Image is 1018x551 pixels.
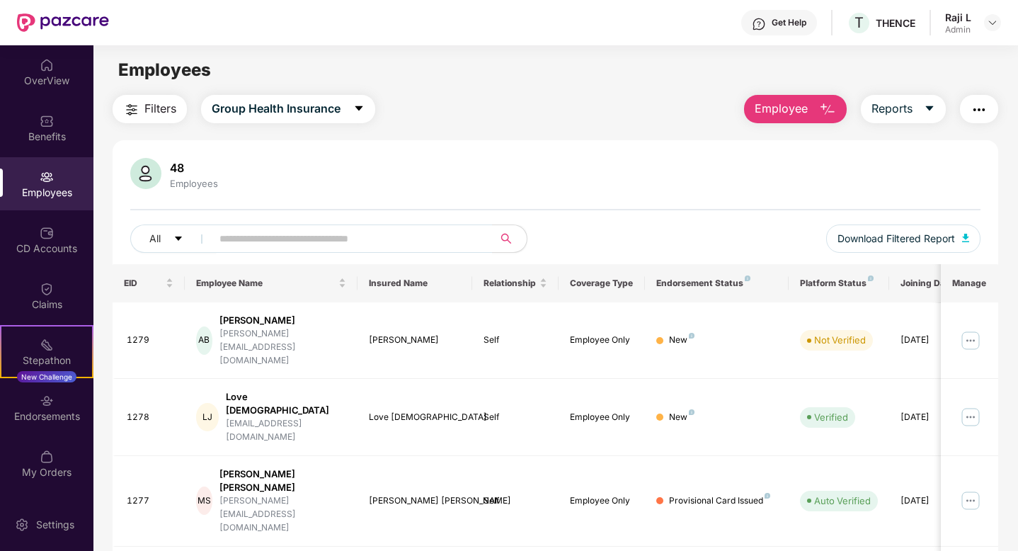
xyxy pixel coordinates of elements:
[40,282,54,296] img: svg+xml;base64,PHN2ZyBpZD0iQ2xhaW0iIHhtbG5zPSJodHRwOi8vd3d3LnczLm9yZy8yMDAwL3N2ZyIgd2lkdGg9IjIwIi...
[669,334,694,347] div: New
[17,13,109,32] img: New Pazcare Logo
[40,338,54,352] img: svg+xml;base64,PHN2ZyB4bWxucz0iaHR0cDovL3d3dy53My5vcmcvMjAwMC9zdmciIHdpZHRoPSIyMSIgaGVpZ2h0PSIyMC...
[484,494,547,508] div: Self
[656,278,777,289] div: Endorsement Status
[369,494,462,508] div: [PERSON_NAME] [PERSON_NAME]
[959,329,982,352] img: manageButton
[772,17,806,28] div: Get Help
[196,326,212,355] div: AB
[40,114,54,128] img: svg+xml;base64,PHN2ZyBpZD0iQmVuZWZpdHMiIHhtbG5zPSJodHRwOi8vd3d3LnczLm9yZy8yMDAwL3N2ZyIgd2lkdGg9Ij...
[118,59,211,80] span: Employees
[924,103,935,115] span: caret-down
[219,494,345,535] div: [PERSON_NAME][EMAIL_ADDRESS][DOMAIN_NAME]
[358,264,473,302] th: Insured Name
[40,170,54,184] img: svg+xml;base64,PHN2ZyBpZD0iRW1wbG95ZWVzIiB4bWxucz0iaHR0cDovL3d3dy53My5vcmcvMjAwMC9zdmciIHdpZHRoPS...
[472,264,559,302] th: Relationship
[669,494,770,508] div: Provisional Card Issued
[945,24,971,35] div: Admin
[127,494,173,508] div: 1277
[201,95,375,123] button: Group Health Insurancecaret-down
[113,95,187,123] button: Filters
[40,226,54,240] img: svg+xml;base64,PHN2ZyBpZD0iQ0RfQWNjb3VudHMiIGRhdGEtbmFtZT0iQ0QgQWNjb3VudHMiIHhtbG5zPSJodHRwOi8vd3...
[15,518,29,532] img: svg+xml;base64,PHN2ZyBpZD0iU2V0dGluZy0yMHgyMCIgeG1sbnM9Imh0dHA6Ly93d3cudzMub3JnLzIwMDAvc3ZnIiB3aW...
[889,264,976,302] th: Joining Date
[861,95,946,123] button: Reportscaret-down
[219,314,345,327] div: [PERSON_NAME]
[871,100,913,118] span: Reports
[40,450,54,464] img: svg+xml;base64,PHN2ZyBpZD0iTXlfT3JkZXJzIiBkYXRhLW5hbWU9Ik15IE9yZGVycyIgeG1sbnM9Imh0dHA6Ly93d3cudz...
[226,417,345,444] div: [EMAIL_ADDRESS][DOMAIN_NAME]
[226,390,345,417] div: Love [DEMOGRAPHIC_DATA]
[369,411,462,424] div: Love [DEMOGRAPHIC_DATA]
[130,225,217,253] button: Allcaret-down
[819,101,836,118] img: svg+xml;base64,PHN2ZyB4bWxucz0iaHR0cDovL3d3dy53My5vcmcvMjAwMC9zdmciIHhtbG5zOnhsaW5rPSJodHRwOi8vd3...
[149,231,161,246] span: All
[173,234,183,245] span: caret-down
[196,403,219,431] div: LJ
[130,158,161,189] img: svg+xml;base64,PHN2ZyB4bWxucz0iaHR0cDovL3d3dy53My5vcmcvMjAwMC9zdmciIHhtbG5zOnhsaW5rPSJodHRwOi8vd3...
[755,100,808,118] span: Employee
[484,411,547,424] div: Self
[876,16,915,30] div: THENCE
[1,353,92,368] div: Stepathon
[219,327,345,368] div: [PERSON_NAME][EMAIL_ADDRESS][DOMAIN_NAME]
[124,278,163,289] span: EID
[826,225,980,253] button: Download Filtered Report
[987,17,998,28] img: svg+xml;base64,PHN2ZyBpZD0iRHJvcGRvd24tMzJ4MzIiIHhtbG5zPSJodHRwOi8vd3d3LnczLm9yZy8yMDAwL3N2ZyIgd2...
[752,17,766,31] img: svg+xml;base64,PHN2ZyBpZD0iSGVscC0zMngzMiIgeG1sbnM9Imh0dHA6Ly93d3cudzMub3JnLzIwMDAvc3ZnIiB3aWR0aD...
[113,264,185,302] th: EID
[570,411,634,424] div: Employee Only
[123,101,140,118] img: svg+xml;base64,PHN2ZyB4bWxucz0iaHR0cDovL3d3dy53My5vcmcvMjAwMC9zdmciIHdpZHRoPSIyNCIgaGVpZ2h0PSIyNC...
[40,58,54,72] img: svg+xml;base64,PHN2ZyBpZD0iSG9tZSIgeG1sbnM9Imh0dHA6Ly93d3cudzMub3JnLzIwMDAvc3ZnIiB3aWR0aD0iMjAiIG...
[127,334,173,347] div: 1279
[219,467,345,494] div: [PERSON_NAME] [PERSON_NAME]
[196,278,336,289] span: Employee Name
[492,225,527,253] button: search
[32,518,79,532] div: Settings
[900,494,964,508] div: [DATE]
[868,275,874,281] img: svg+xml;base64,PHN2ZyB4bWxucz0iaHR0cDovL3d3dy53My5vcmcvMjAwMC9zdmciIHdpZHRoPSI4IiBoZWlnaHQ9IjgiIH...
[127,411,173,424] div: 1278
[689,333,694,339] img: svg+xml;base64,PHN2ZyB4bWxucz0iaHR0cDovL3d3dy53My5vcmcvMjAwMC9zdmciIHdpZHRoPSI4IiBoZWlnaHQ9IjgiIH...
[492,233,520,244] span: search
[854,14,864,31] span: T
[962,234,969,242] img: svg+xml;base64,PHN2ZyB4bWxucz0iaHR0cDovL3d3dy53My5vcmcvMjAwMC9zdmciIHhtbG5zOnhsaW5rPSJodHRwOi8vd3...
[814,410,848,424] div: Verified
[40,394,54,408] img: svg+xml;base64,PHN2ZyBpZD0iRW5kb3JzZW1lbnRzIiB4bWxucz0iaHR0cDovL3d3dy53My5vcmcvMjAwMC9zdmciIHdpZH...
[744,95,847,123] button: Employee
[570,494,634,508] div: Employee Only
[814,333,866,347] div: Not Verified
[17,371,76,382] div: New Challenge
[369,334,462,347] div: [PERSON_NAME]
[144,100,176,118] span: Filters
[212,100,341,118] span: Group Health Insurance
[941,264,998,302] th: Manage
[959,489,982,512] img: manageButton
[837,231,955,246] span: Download Filtered Report
[745,275,750,281] img: svg+xml;base64,PHN2ZyB4bWxucz0iaHR0cDovL3d3dy53My5vcmcvMjAwMC9zdmciIHdpZHRoPSI4IiBoZWlnaHQ9IjgiIH...
[559,264,645,302] th: Coverage Type
[196,487,212,515] div: MS
[669,411,694,424] div: New
[945,11,971,24] div: Raji L
[971,101,988,118] img: svg+xml;base64,PHN2ZyB4bWxucz0iaHR0cDovL3d3dy53My5vcmcvMjAwMC9zdmciIHdpZHRoPSIyNCIgaGVpZ2h0PSIyNC...
[765,493,770,499] img: svg+xml;base64,PHN2ZyB4bWxucz0iaHR0cDovL3d3dy53My5vcmcvMjAwMC9zdmciIHdpZHRoPSI4IiBoZWlnaHQ9IjgiIH...
[185,264,358,302] th: Employee Name
[814,494,871,508] div: Auto Verified
[167,178,221,189] div: Employees
[570,334,634,347] div: Employee Only
[167,161,221,175] div: 48
[484,334,547,347] div: Self
[800,278,878,289] div: Platform Status
[689,409,694,415] img: svg+xml;base64,PHN2ZyB4bWxucz0iaHR0cDovL3d3dy53My5vcmcvMjAwMC9zdmciIHdpZHRoPSI4IiBoZWlnaHQ9IjgiIH...
[900,334,964,347] div: [DATE]
[353,103,365,115] span: caret-down
[959,406,982,428] img: manageButton
[900,411,964,424] div: [DATE]
[484,278,537,289] span: Relationship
